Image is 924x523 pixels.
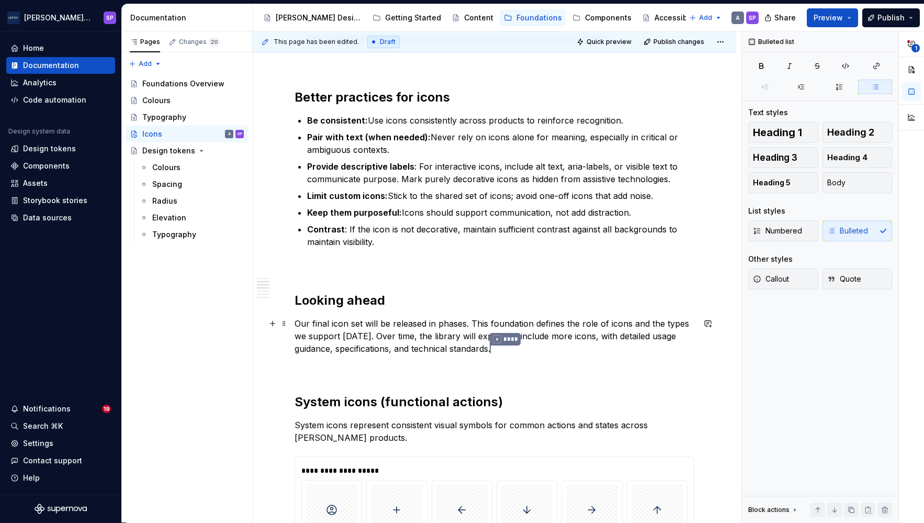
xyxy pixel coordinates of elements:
[749,14,756,22] div: SP
[23,43,44,53] div: Home
[699,14,712,22] span: Add
[23,95,86,105] div: Code automation
[126,142,248,159] a: Design tokens
[130,13,248,23] div: Documentation
[814,13,843,23] span: Preview
[748,503,799,517] div: Block actions
[307,224,345,235] strong: Contrast
[380,38,396,46] span: Draft
[259,9,366,26] a: [PERSON_NAME] Design
[2,6,119,29] button: [PERSON_NAME] AirlinesSP
[748,122,818,143] button: Heading 1
[753,152,797,163] span: Heading 3
[827,152,867,163] span: Heading 4
[807,8,858,27] button: Preview
[152,162,181,173] div: Colours
[822,147,893,168] button: Heading 4
[638,9,705,26] a: Accessibility
[748,172,818,193] button: Heading 5
[307,131,694,156] p: Never rely on icons alone for meaning, especially in critical or ambiguous contexts.
[911,44,920,52] span: 1
[23,421,63,431] div: Search ⌘K
[295,292,694,309] h2: Looking ahead
[23,455,82,466] div: Contact support
[6,140,115,157] a: Design tokens
[295,89,694,106] h2: Better practices for icons
[152,179,182,190] div: Spacing
[653,38,704,46] span: Publish changes
[573,35,636,49] button: Quick preview
[748,506,790,514] div: Block actions
[35,504,87,514] svg: Supernova Logo
[6,175,115,192] a: Assets
[748,206,785,216] div: List styles
[106,14,114,22] div: SP
[307,160,694,185] p: : For interactive icons, include alt text, aria-labels, or visible text to communicate purpose. M...
[6,40,115,57] a: Home
[385,13,441,23] div: Getting Started
[24,13,91,23] div: [PERSON_NAME] Airlines
[126,126,248,142] a: IconsASP
[6,418,115,435] button: Search ⌘K
[209,38,220,46] span: 20
[136,226,248,243] a: Typography
[748,269,818,290] button: Callout
[774,13,796,23] span: Share
[102,405,111,413] span: 19
[6,400,115,417] button: Notifications19
[753,274,789,284] span: Callout
[447,9,498,26] a: Content
[568,9,636,26] a: Components
[827,177,846,188] span: Body
[827,127,874,138] span: Heading 2
[142,79,224,89] div: Foundations Overview
[827,274,861,284] span: Quote
[136,209,248,226] a: Elevation
[822,269,893,290] button: Quote
[130,38,160,46] div: Pages
[6,452,115,469] button: Contact support
[759,8,803,27] button: Share
[822,172,893,193] button: Body
[142,95,171,106] div: Colours
[228,129,231,139] div: A
[587,38,632,46] span: Quick preview
[307,190,694,202] p: Stick to the shared set of icons; avoid one-off icons that add noise.
[152,196,177,206] div: Radius
[6,435,115,452] a: Settings
[23,473,40,483] div: Help
[237,129,242,139] div: SP
[307,132,431,142] strong: Pair with text (when needed):
[307,161,414,172] strong: Provide descriptive labels
[126,57,165,71] button: Add
[686,10,725,25] button: Add
[736,14,740,22] div: A
[126,109,248,126] a: Typography
[822,122,893,143] button: Heading 2
[23,213,72,223] div: Data sources
[6,92,115,108] a: Code automation
[23,404,71,414] div: Notifications
[307,207,402,218] strong: Keep them purposeful:
[307,223,694,248] p: : If the icon is not decorative, maintain sufficient contrast against all backgrounds to maintain...
[655,13,701,23] div: Accessibility
[295,419,694,444] p: System icons represent consistent visual symbols for common actions and states across [PERSON_NAM...
[307,115,368,126] strong: Be consistent:
[500,9,566,26] a: Foundations
[152,229,196,240] div: Typography
[307,114,694,127] p: Use icons consistently across products to reinforce recognition.
[464,13,493,23] div: Content
[748,107,788,118] div: Text styles
[139,60,152,68] span: Add
[862,8,920,27] button: Publish
[142,112,186,123] div: Typography
[136,159,248,176] a: Colours
[276,13,362,23] div: [PERSON_NAME] Design
[23,195,87,206] div: Storybook stories
[152,213,186,223] div: Elevation
[6,57,115,74] a: Documentation
[753,226,802,236] span: Numbered
[6,74,115,91] a: Analytics
[179,38,220,46] div: Changes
